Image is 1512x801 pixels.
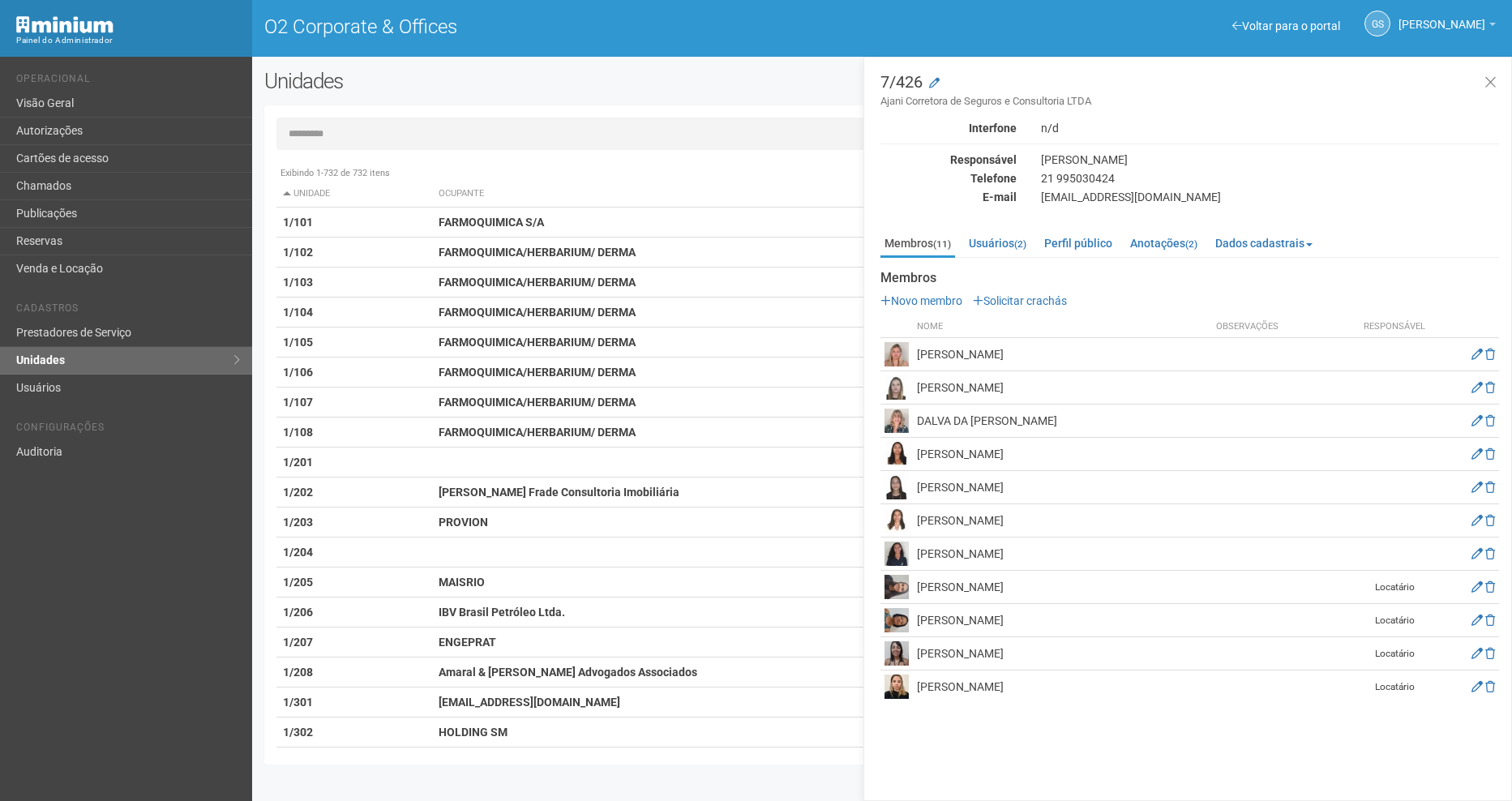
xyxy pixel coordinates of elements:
strong: FARMOQUIMICA S/A [439,216,544,229]
div: Telefone [868,171,1029,186]
td: [PERSON_NAME] [913,371,1212,405]
a: [PERSON_NAME] [1398,20,1496,33]
td: [PERSON_NAME] [913,637,1212,670]
a: GS [1364,11,1390,36]
td: [PERSON_NAME] [913,571,1212,604]
strong: 1/105 [283,336,313,349]
a: Modificar a unidade [929,75,940,92]
td: [PERSON_NAME] [913,670,1212,704]
strong: [EMAIL_ADDRESS][DOMAIN_NAME] [439,696,620,709]
td: Locatário [1354,571,1435,604]
img: user.png [884,675,909,699]
strong: Membros [880,271,1499,285]
strong: [PERSON_NAME] Frade Consultoria Imobiliária [439,486,679,499]
a: Editar membro [1471,614,1483,627]
a: Editar membro [1471,580,1483,593]
strong: FARMOQUIMICA/HERBARIUM/ DERMA [439,336,636,349]
div: n/d [1029,121,1511,135]
th: Ocupante: activate to sort column ascending [432,181,966,208]
a: Voltar para o portal [1232,19,1340,32]
td: [PERSON_NAME] [913,538,1212,571]
td: Locatário [1354,670,1435,704]
a: Perfil público [1040,231,1116,255]
img: user.png [884,508,909,533]
img: user.png [884,641,909,666]
strong: ENGEPRAT [439,636,496,649]
img: Minium [16,16,114,33]
a: Editar membro [1471,680,1483,693]
td: Locatário [1354,604,1435,637]
th: Unidade: activate to sort column descending [276,181,432,208]
a: Editar membro [1471,348,1483,361]
h2: Unidades [264,69,765,93]
strong: 1/103 [283,276,313,289]
a: Excluir membro [1485,614,1495,627]
a: Anotações(2) [1126,231,1201,255]
th: Observações [1212,316,1354,338]
small: (2) [1014,238,1026,250]
td: [PERSON_NAME] [913,604,1212,637]
div: [EMAIL_ADDRESS][DOMAIN_NAME] [1029,190,1511,204]
td: [PERSON_NAME] [913,438,1212,471]
strong: PROVION [439,516,488,529]
a: Membros(11) [880,231,955,258]
strong: FARMOQUIMICA/HERBARIUM/ DERMA [439,306,636,319]
strong: 1/104 [283,306,313,319]
strong: 1/301 [283,696,313,709]
a: Editar membro [1471,547,1483,560]
strong: FARMOQUIMICA/HERBARIUM/ DERMA [439,366,636,379]
strong: 1/208 [283,666,313,679]
strong: 1/101 [283,216,313,229]
div: Painel do Administrador [16,33,240,48]
img: user.png [884,342,909,366]
a: Editar membro [1471,448,1483,460]
strong: FARMOQUIMICA/HERBARIUM/ DERMA [439,246,636,259]
td: DALVA DA [PERSON_NAME] [913,405,1212,438]
a: Excluir membro [1485,647,1495,660]
strong: IBV Brasil Petróleo Ltda. [439,606,565,619]
strong: 1/206 [283,606,313,619]
td: [PERSON_NAME] [913,504,1212,538]
img: user.png [884,375,909,400]
img: user.png [884,475,909,499]
strong: 1/302 [283,726,313,739]
div: Responsável [868,152,1029,167]
strong: HOLDING SM [439,726,508,739]
img: user.png [884,542,909,566]
small: (2) [1185,238,1197,250]
strong: 1/202 [283,486,313,499]
a: Editar membro [1471,481,1483,494]
a: Dados cadastrais [1211,231,1317,255]
a: Excluir membro [1485,448,1495,460]
a: Editar membro [1471,381,1483,394]
small: Ajani Corretora de Seguros e Consultoria LTDA [880,94,1499,109]
div: E-mail [868,190,1029,204]
div: 21 995030424 [1029,171,1511,186]
strong: MAISRIO [439,576,485,589]
span: Gabriela Souza [1398,2,1485,31]
th: Responsável [1354,316,1435,338]
a: Editar membro [1471,414,1483,427]
strong: FARMOQUIMICA/HERBARIUM/ DERMA [439,426,636,439]
small: (11) [933,238,951,250]
li: Configurações [16,422,240,439]
strong: FARMOQUIMICA/HERBARIUM/ DERMA [439,396,636,409]
a: Editar membro [1471,514,1483,527]
a: Excluir membro [1485,381,1495,394]
div: Exibindo 1-732 de 732 itens [276,166,1488,181]
td: Locatário [1354,637,1435,670]
img: user.png [884,442,909,466]
a: Excluir membro [1485,547,1495,560]
a: Excluir membro [1485,514,1495,527]
img: user.png [884,575,909,599]
strong: 1/204 [283,546,313,559]
a: Novo membro [880,294,962,307]
th: Nome [913,316,1212,338]
a: Excluir membro [1485,414,1495,427]
img: user.png [884,409,909,433]
div: [PERSON_NAME] [1029,152,1511,167]
h1: O2 Corporate & Offices [264,16,870,37]
strong: 1/107 [283,396,313,409]
strong: 1/203 [283,516,313,529]
a: Excluir membro [1485,580,1495,593]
